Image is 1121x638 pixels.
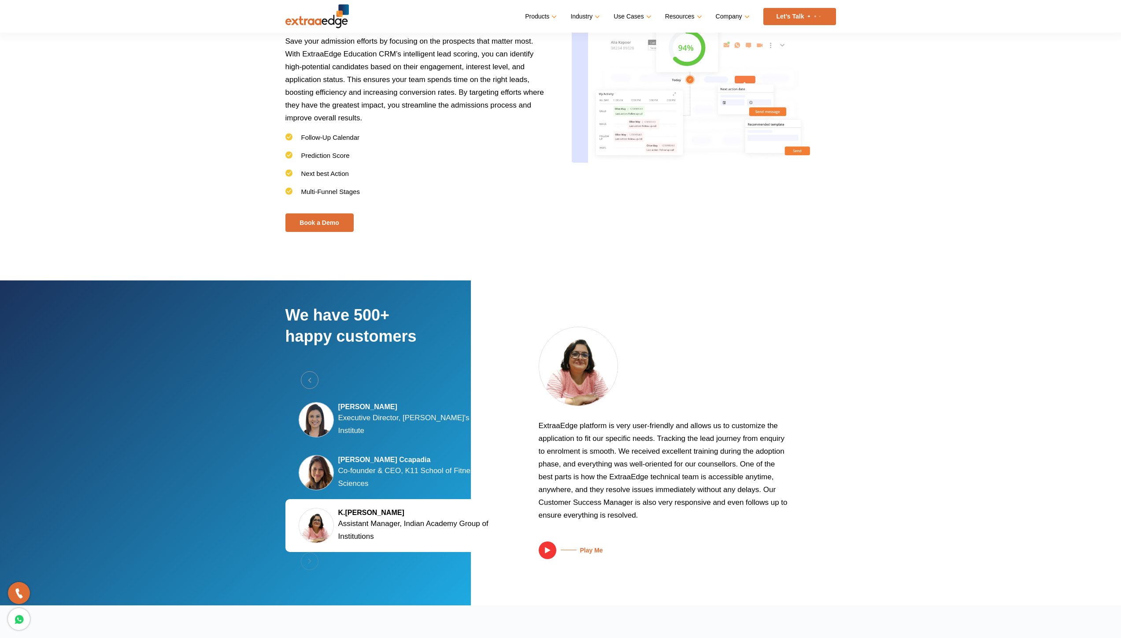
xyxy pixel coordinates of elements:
img: play.svg [539,541,556,559]
p: ExtraaEdge platform is very user-friendly and allows us to customize the application to fit our s... [539,419,790,528]
li: Next best Action [285,169,550,187]
a: Book a Demo [285,213,354,232]
h5: [PERSON_NAME] [338,403,497,411]
p: Co-founder & CEO, K11 School of Fitness Sciences [338,464,497,490]
a: Resources [665,10,700,23]
h5: Play Me [556,547,603,554]
a: Use Cases [614,10,649,23]
span: Save your admission efforts by focusing on the prospects that matter most. With ExtraaEdge Educat... [285,37,544,122]
li: Prediction Score [285,151,550,169]
button: Previous [301,371,318,389]
h5: K.[PERSON_NAME] [338,508,497,517]
h2: We have 500+ happy customers [285,305,510,371]
a: Company [716,10,748,23]
li: Follow-Up Calendar [285,133,550,151]
a: Products [525,10,555,23]
a: Industry [570,10,598,23]
li: Multi-Funnel Stages [285,187,550,205]
p: Executive Director, [PERSON_NAME]'s Institute [338,411,497,437]
h5: [PERSON_NAME] Ccapadia [338,455,497,464]
a: Let’s Talk [763,8,836,25]
p: Assistant Manager, Indian Academy Group of Institutions [338,517,497,543]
